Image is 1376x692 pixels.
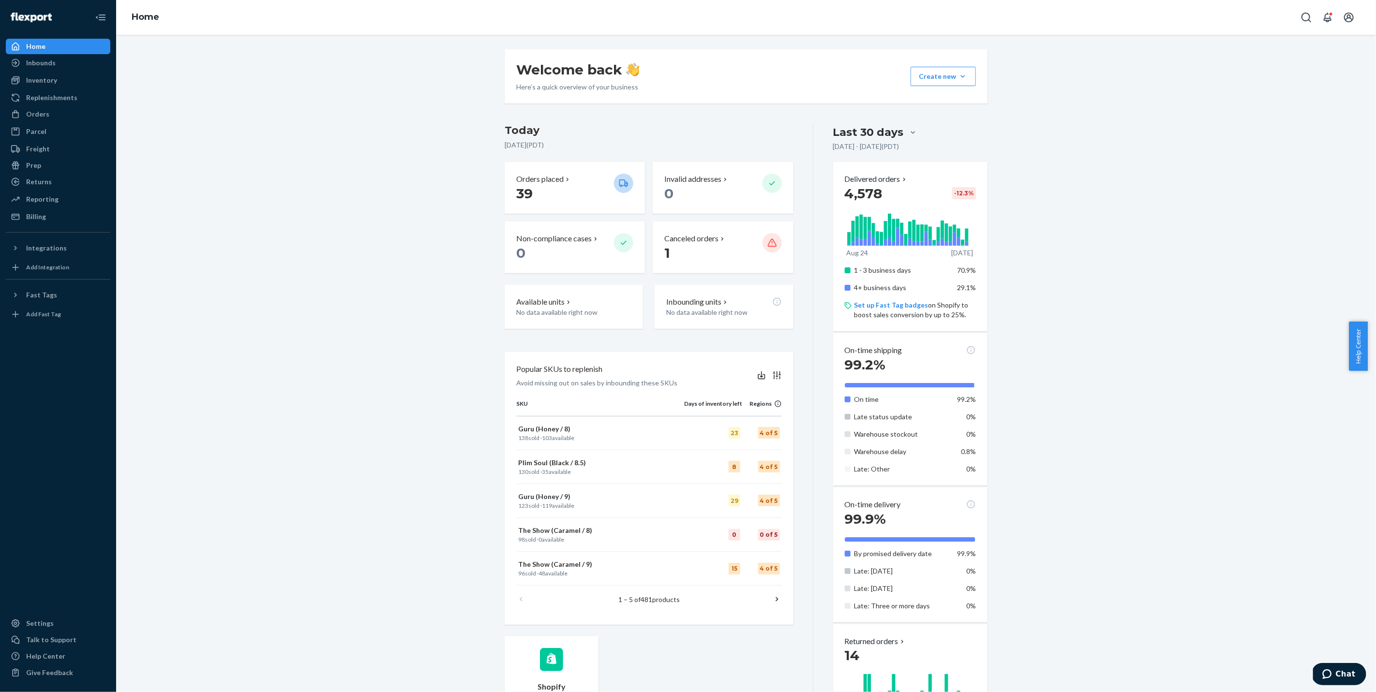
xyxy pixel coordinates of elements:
p: Warehouse stockout [854,429,950,439]
div: Prep [26,161,41,170]
div: Add Integration [26,263,69,271]
span: 0% [966,465,976,473]
a: Returns [6,174,110,190]
p: Late status update [854,412,950,422]
p: Aug 24 [847,248,868,258]
a: Inventory [6,73,110,88]
span: 0 [538,536,542,543]
span: 130 [518,468,528,475]
div: Orders [26,109,49,119]
p: The Show (Caramel / 8) [518,526,682,535]
p: [DATE] - [DATE] ( PDT ) [833,142,899,151]
p: No data available right now [516,308,631,317]
div: 0 [729,529,740,541]
span: 138 [518,434,528,442]
p: sold · available [518,535,682,544]
img: hand-wave emoji [626,63,640,76]
div: Help Center [26,651,65,661]
span: 0.8% [961,447,976,456]
p: The Show (Caramel / 9) [518,559,682,569]
p: Plim Soul (Black / 8.5) [518,458,682,468]
p: Avoid missing out on sales by inbounding these SKUs [516,378,677,388]
button: Give Feedback [6,665,110,680]
p: [DATE] [952,248,973,258]
p: Guru (Honey / 8) [518,424,682,434]
span: 123 [518,502,528,509]
span: 0 [664,185,673,202]
p: Invalid addresses [664,174,721,185]
a: Add Integration [6,260,110,275]
p: [DATE] ( PDT ) [505,140,793,150]
div: 29 [729,495,740,506]
p: Late: [DATE] [854,584,950,593]
button: Canceled orders 1 [653,221,793,273]
button: Fast Tags [6,287,110,303]
p: Late: Three or more days [854,601,950,611]
img: Flexport logo [11,13,52,22]
span: 0% [966,412,976,421]
button: Returned orders [845,636,906,647]
span: 14 [845,647,860,663]
div: Replenishments [26,93,77,103]
span: 4,578 [845,185,882,202]
p: On-time shipping [845,345,902,356]
span: 481 [641,595,652,604]
span: 35 [542,468,549,475]
th: SKU [516,399,684,416]
div: -12.3 % [952,187,976,199]
p: Available units [516,296,565,308]
div: Talk to Support [26,635,76,645]
p: Popular SKUs to replenish [516,364,602,375]
iframe: Opens a widget where you can chat to one of our agents [1313,663,1366,687]
p: on Shopify to boost sales conversion by up to 25%. [854,300,976,320]
button: Integrations [6,240,110,256]
span: 99.2% [845,356,886,373]
div: Billing [26,212,46,221]
a: Help Center [6,648,110,664]
button: Orders placed 39 [505,162,645,214]
a: Parcel [6,124,110,139]
p: On-time delivery [845,499,901,510]
span: 39 [516,185,533,202]
h1: Welcome back [516,61,640,78]
a: Inbounds [6,55,110,71]
span: 0% [966,567,976,575]
div: Integrations [26,243,67,253]
button: Open notifications [1318,8,1337,27]
a: Set up Fast Tag badges [854,301,928,309]
p: 4+ business days [854,283,950,293]
button: Talk to Support [6,632,110,648]
span: 1 [664,245,670,261]
span: 96 [518,570,525,577]
h3: Today [505,123,793,138]
span: 98 [518,536,525,543]
span: 0 [516,245,525,261]
div: Home [26,42,45,51]
p: 1 – 5 of products [618,595,680,604]
div: 8 [729,461,740,472]
a: Orders [6,106,110,122]
span: 0% [966,602,976,610]
span: 119 [542,502,552,509]
ol: breadcrumbs [124,3,167,31]
p: sold · available [518,468,682,476]
button: Help Center [1349,322,1368,371]
span: 48 [538,570,545,577]
div: Returns [26,177,52,187]
div: Fast Tags [26,290,57,300]
a: Settings [6,616,110,631]
div: 4 of 5 [758,495,780,506]
a: Home [132,12,159,22]
button: Available unitsNo data available right now [505,285,643,329]
div: Inbounds [26,58,56,68]
span: 0% [966,430,976,438]
button: Open account menu [1339,8,1359,27]
div: 15 [729,563,740,574]
p: On time [854,395,950,404]
p: Here’s a quick overview of your business [516,82,640,92]
div: 4 of 5 [758,461,780,472]
span: 70.9% [957,266,976,274]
